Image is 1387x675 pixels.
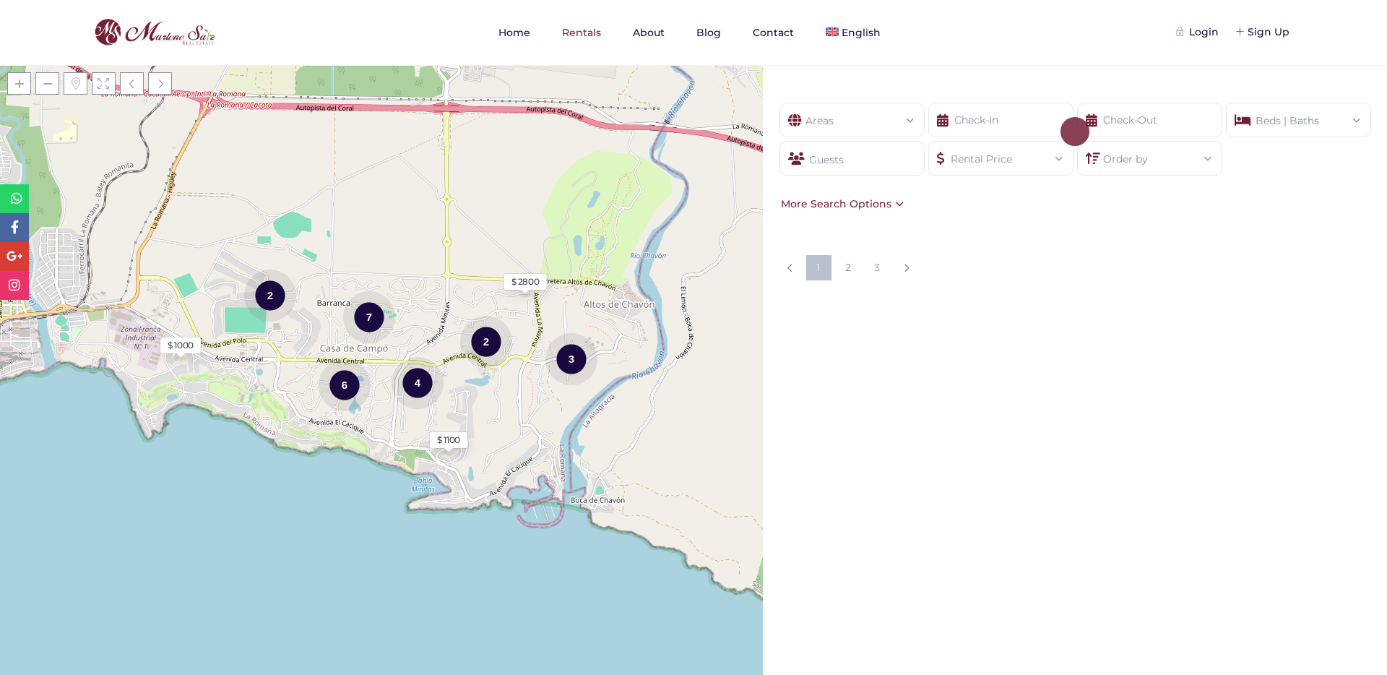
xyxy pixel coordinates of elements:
[460,314,512,369] div: 2
[244,268,296,322] div: 2
[806,255,831,280] a: 1
[779,141,925,176] div: Guests
[791,103,913,129] div: Areas
[928,103,1073,137] input: Check-In
[1089,142,1211,167] div: Order by
[864,255,889,280] a: 3
[835,255,860,280] a: 2
[777,196,904,212] div: More Search Options
[273,187,490,263] div: Loading Maps
[343,290,395,344] div: 7
[437,434,460,447] div: $ 1100
[1178,24,1219,40] div: Login
[940,142,1062,167] div: Rental Price
[842,26,881,39] span: English
[90,15,219,50] img: logo
[319,358,371,412] div: 6
[1237,103,1360,129] div: Beds | Baths
[511,275,540,288] div: $ 2800
[168,339,194,352] div: $ 1000
[1077,103,1222,137] input: Check-Out
[545,332,597,386] div: 3
[1237,24,1289,40] div: Sign Up
[392,356,444,410] div: 4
